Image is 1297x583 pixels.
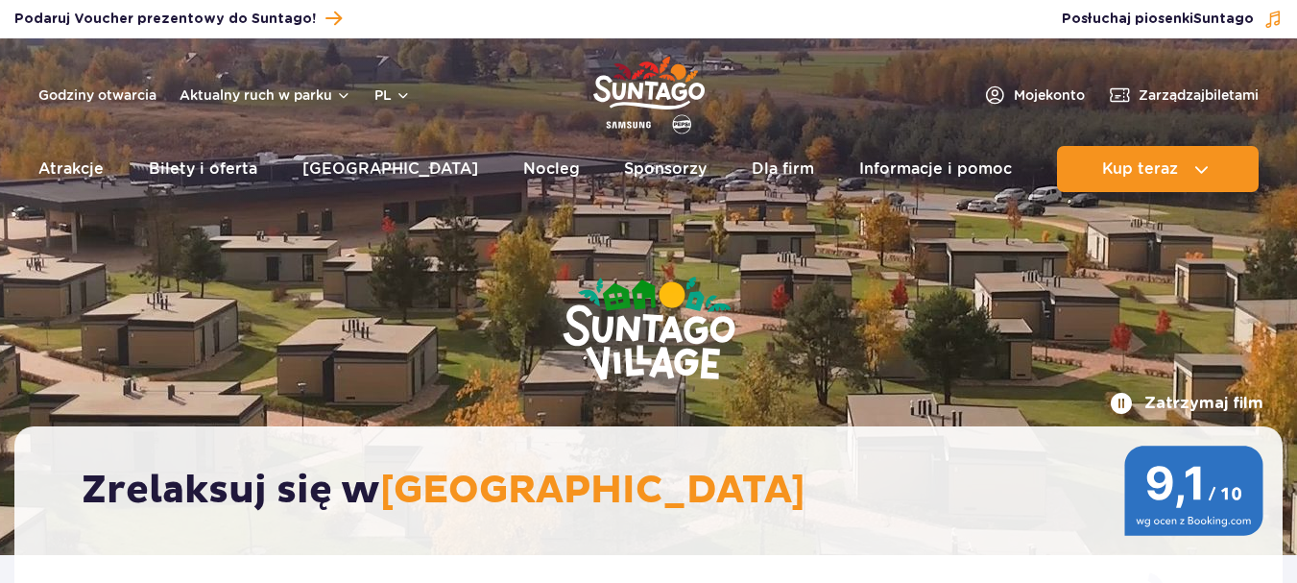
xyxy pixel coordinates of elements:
[180,87,351,103] button: Aktualny ruch w parku
[486,202,812,459] img: Suntago Village
[624,146,707,192] a: Sponsorzy
[983,84,1085,107] a: Mojekonto
[1062,10,1283,29] button: Posłuchaj piosenkiSuntago
[1124,446,1263,536] img: 9,1/10 wg ocen z Booking.com
[859,146,1012,192] a: Informacje i pomoc
[593,48,705,136] a: Park of Poland
[1057,146,1259,192] button: Kup teraz
[523,146,580,192] a: Nocleg
[1139,85,1259,105] span: Zarządzaj biletami
[374,85,411,105] button: pl
[38,146,104,192] a: Atrakcje
[1014,85,1085,105] span: Moje konto
[82,467,1235,515] h2: Zrelaksuj się w
[38,85,156,105] a: Godziny otwarcia
[380,467,805,515] span: [GEOGRAPHIC_DATA]
[1193,12,1254,26] span: Suntago
[1102,160,1178,178] span: Kup teraz
[1108,84,1259,107] a: Zarządzajbiletami
[752,146,814,192] a: Dla firm
[1110,392,1263,415] button: Zatrzymaj film
[14,6,342,32] a: Podaruj Voucher prezentowy do Suntago!
[149,146,257,192] a: Bilety i oferta
[302,146,478,192] a: [GEOGRAPHIC_DATA]
[1062,10,1254,29] span: Posłuchaj piosenki
[14,10,316,29] span: Podaruj Voucher prezentowy do Suntago!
